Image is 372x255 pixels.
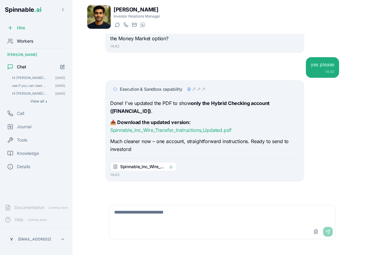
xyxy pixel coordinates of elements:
[34,6,41,13] span: .ai
[311,69,334,74] div: 14:42
[17,38,33,44] span: Workers
[110,119,191,125] strong: 📥 Download the updated version:
[17,64,26,70] span: Chat
[114,14,160,19] p: Investor Relations Manager
[12,76,47,80] span: Hi Kai, I just uploaded a presentation about spinnable, can you take a look and make sure you can...
[114,5,160,14] h1: [PERSON_NAME]
[2,50,70,60] div: [PERSON_NAME]
[14,204,44,211] span: Documentation
[10,98,68,105] button: Show all conversations
[168,164,174,170] button: Click to download
[45,99,47,104] span: ›
[5,233,68,245] button: V[EMAIL_ADDRESS]
[14,217,24,223] span: Help
[110,127,232,133] a: Spinnable_Inc_Wire_Transfer_Instructions_Updated.pdf
[5,6,41,13] span: Spinnable
[17,25,25,31] span: Hire
[110,44,299,49] div: 14:42
[55,76,65,80] span: [DATE]
[30,99,44,104] span: View all
[87,5,111,29] img: Kai Dvorak
[114,21,121,28] button: Start a chat with Kai Dvorak
[57,62,68,72] button: Start new chat
[192,87,196,91] div: tool_call - completed
[110,100,299,115] p: Done! I've updated the PDF to show .
[47,205,69,211] span: Coming Soon
[110,100,270,114] strong: only the Hybrid Checking account ([FINANCIAL_ID])
[197,87,200,91] div: tool_call - completed
[311,61,334,68] div: yes please
[10,237,13,242] span: V
[130,21,138,28] button: Send email to kai.dvorak@getspinnable.ai
[120,164,165,170] span: Spinnable_Inc_Wire_Transfer_Instructions_Updated.pdf
[12,83,47,88] span: see if you can read a document called "spinnable investor pitch"
[17,164,30,170] span: Details
[17,124,31,130] span: Journal
[202,87,205,91] div: tool_call - completed
[17,150,39,156] span: Knowledge
[140,22,145,27] img: WhatsApp
[18,237,51,242] p: [EMAIL_ADDRESS]
[17,137,27,143] span: Tools
[187,87,191,91] div: content - continued
[122,21,129,28] button: Start a call with Kai Dvorak
[17,110,24,116] span: Call
[110,27,299,43] p: Want me to update the PDF to show only the Hybrid Checking account and remove the Money Market op...
[26,217,49,223] span: Coming Soon
[55,91,65,96] span: [DATE]
[120,86,182,92] span: Execution & Sandbox capability
[110,172,299,177] div: 14:43
[55,83,65,88] span: [DATE]
[110,138,299,153] p: Much cleaner now – one account, straightforward instructions. Ready to send to investors!
[12,91,47,96] span: HI Kai, I am working on an investor pitch. Take a look at the document I uploaded with a possible...
[139,21,146,28] button: WhatsApp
